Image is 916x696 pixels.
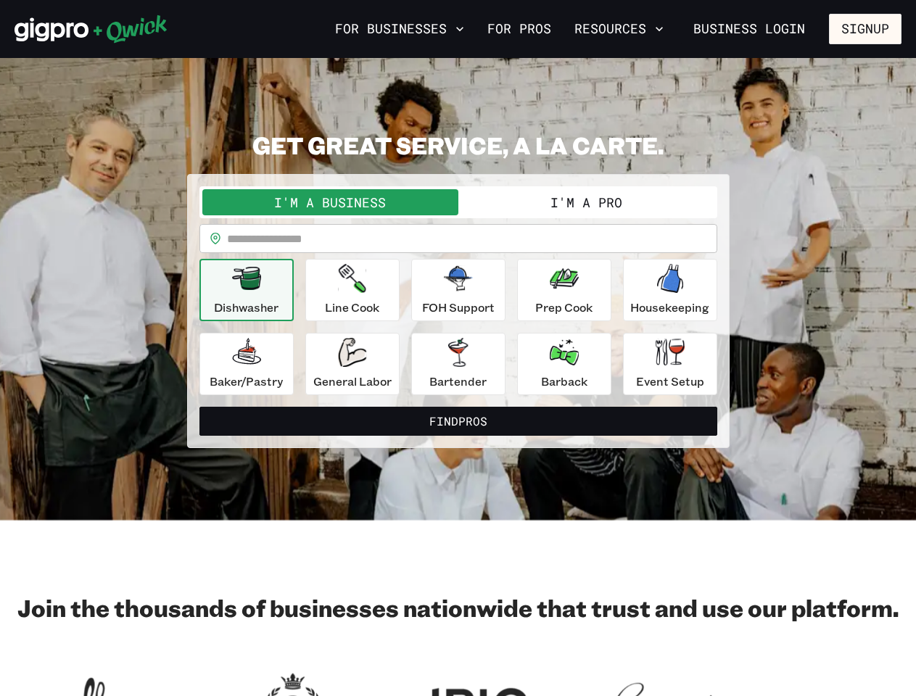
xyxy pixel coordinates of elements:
p: Baker/Pastry [210,373,283,390]
button: I'm a Pro [458,189,714,215]
button: Line Cook [305,259,400,321]
a: Business Login [681,14,817,44]
button: Event Setup [623,333,717,395]
p: Event Setup [636,373,704,390]
h2: Join the thousands of businesses nationwide that trust and use our platform. [15,593,901,622]
button: Barback [517,333,611,395]
p: Prep Cook [535,299,593,316]
p: Dishwasher [214,299,278,316]
button: Prep Cook [517,259,611,321]
button: Resources [569,17,669,41]
p: Bartender [429,373,487,390]
button: FindPros [199,407,717,436]
button: I'm a Business [202,189,458,215]
p: Housekeeping [630,299,709,316]
p: General Labor [313,373,392,390]
button: For Businesses [329,17,470,41]
button: General Labor [305,333,400,395]
button: Dishwasher [199,259,294,321]
button: Bartender [411,333,506,395]
p: Line Cook [325,299,379,316]
button: Signup [829,14,901,44]
button: FOH Support [411,259,506,321]
a: For Pros [482,17,557,41]
p: FOH Support [422,299,495,316]
button: Housekeeping [623,259,717,321]
button: Baker/Pastry [199,333,294,395]
p: Barback [541,373,587,390]
h2: GET GREAT SERVICE, A LA CARTE. [187,130,730,159]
